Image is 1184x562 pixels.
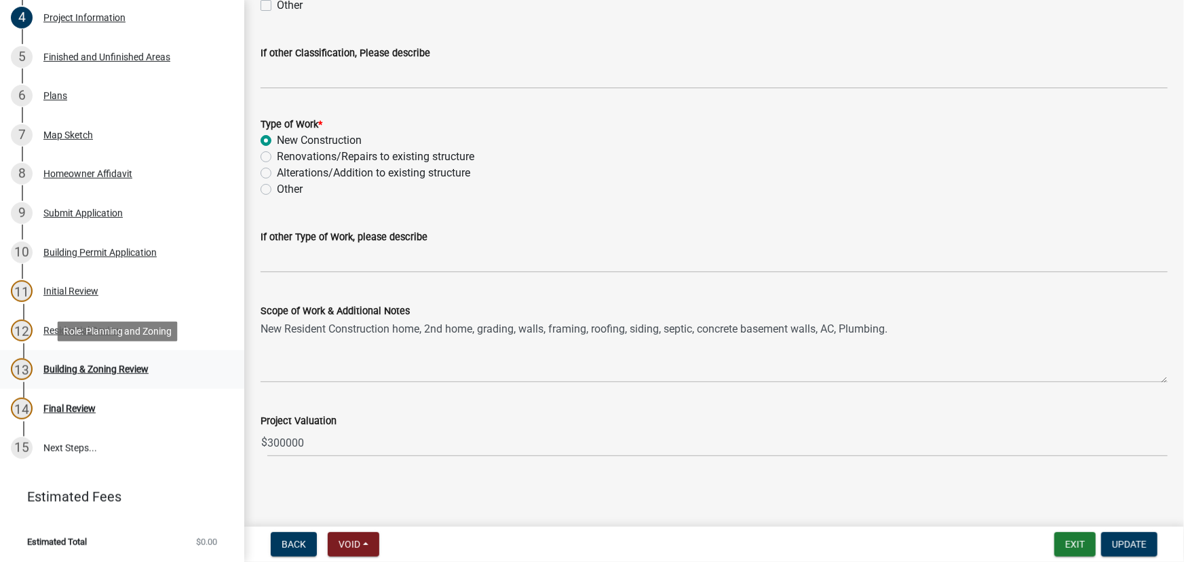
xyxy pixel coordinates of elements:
[43,248,157,257] div: Building Permit Application
[43,326,121,335] div: Residential Review
[11,437,33,459] div: 15
[43,364,149,374] div: Building & Zoning Review
[277,181,303,198] label: Other
[11,202,33,224] div: 9
[11,358,33,380] div: 13
[261,233,427,242] label: If other Type of Work, please describe
[43,13,126,22] div: Project Information
[11,483,223,510] a: Estimated Fees
[261,120,322,130] label: Type of Work
[11,320,33,341] div: 12
[43,130,93,140] div: Map Sketch
[11,85,33,107] div: 6
[58,322,178,341] div: Role: Planning and Zoning
[328,532,379,557] button: Void
[11,124,33,146] div: 7
[27,538,87,546] span: Estimated Total
[43,286,98,296] div: Initial Review
[1112,539,1147,550] span: Update
[271,532,317,557] button: Back
[261,307,410,316] label: Scope of Work & Additional Notes
[11,242,33,263] div: 10
[43,208,123,218] div: Submit Application
[11,7,33,29] div: 4
[43,169,132,179] div: Homeowner Affidavit
[1054,532,1096,557] button: Exit
[11,280,33,302] div: 11
[277,149,474,165] label: Renovations/Repairs to existing structure
[11,398,33,419] div: 14
[339,539,360,550] span: Void
[261,429,268,457] span: $
[1101,532,1158,557] button: Update
[196,538,217,546] span: $0.00
[43,91,67,100] div: Plans
[11,46,33,68] div: 5
[261,49,430,58] label: If other Classification, Please describe
[282,539,306,550] span: Back
[277,132,362,149] label: New Construction
[43,52,170,62] div: Finished and Unfinished Areas
[43,404,96,413] div: Final Review
[261,417,337,426] label: Project Valuation
[277,165,470,181] label: Alterations/Addition to existing structure
[11,163,33,185] div: 8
